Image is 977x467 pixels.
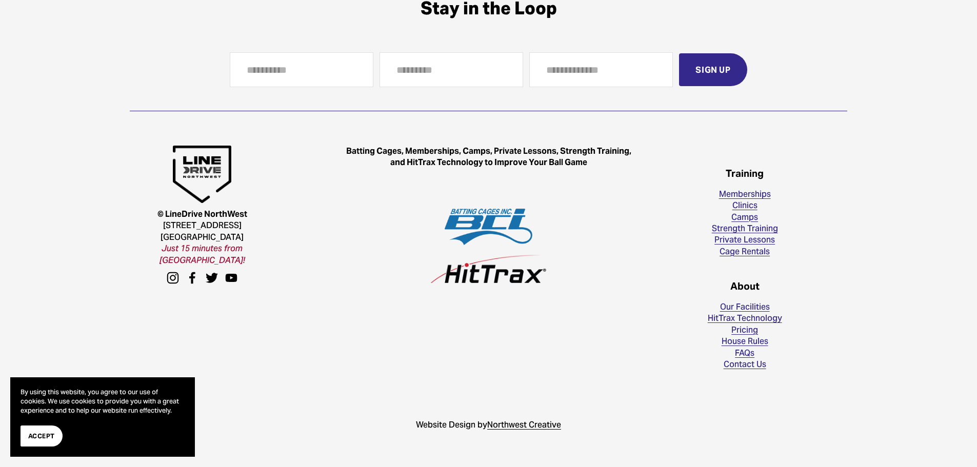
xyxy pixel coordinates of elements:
span: Sign Up [695,65,730,75]
a: Pricing [731,324,758,336]
a: Our Facilities [720,301,770,313]
a: Private Lessons [714,234,775,246]
a: FAQs [735,348,754,359]
strong: About [730,280,760,292]
a: Strength Training [712,223,778,234]
strong: © LineDrive NorthWest [157,209,247,219]
strong: Training [726,167,764,179]
a: Camps [731,212,758,223]
a: facebook-unauth [186,272,198,284]
a: Twitter [206,272,218,284]
a: HitTrax Technology [708,313,782,324]
section: Cookie banner [10,377,195,457]
button: Sign Up [679,53,747,86]
a: Cage Rentals [720,246,770,257]
a: Clinics [732,200,757,211]
em: Just 15 minutes from [GEOGRAPHIC_DATA]! [159,243,245,265]
a: Memberships [719,189,771,200]
a: instagram-unauth [167,272,179,284]
span: Northwest Creative [487,419,561,430]
a: Contact Us [724,359,766,370]
a: Northwest Creative [487,419,561,431]
a: YouTube [225,272,237,284]
span: Website Design by [416,419,487,430]
p: By using this website, you agree to our use of cookies. We use cookies to provide you with a grea... [21,388,185,415]
strong: Batting Cages, Memberships, Camps, Private Lessons, Strength Training, and HitTrax Technology to ... [346,146,633,168]
a: House Rules [722,336,768,347]
span: Accept [28,431,55,441]
p: [STREET_ADDRESS] [GEOGRAPHIC_DATA] [130,209,275,266]
button: Accept [21,425,63,446]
